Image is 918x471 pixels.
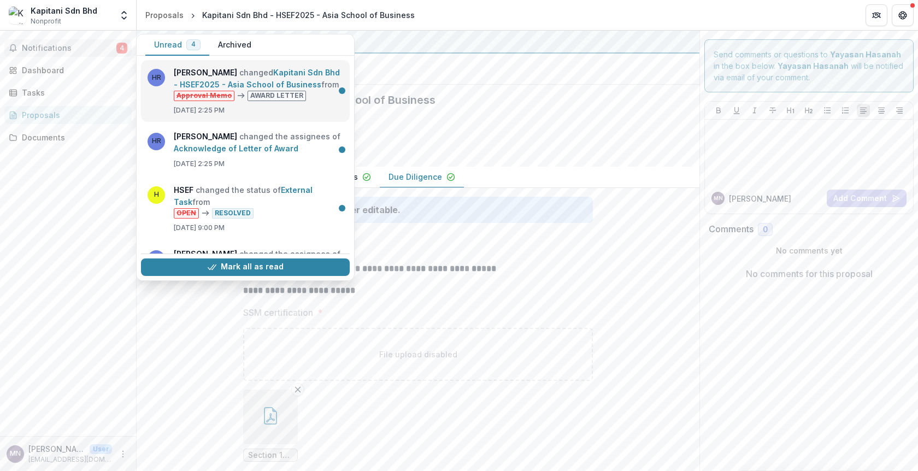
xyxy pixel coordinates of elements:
[893,104,906,117] button: Align Right
[4,128,132,146] a: Documents
[145,35,691,48] div: Yayasan Hasanah
[22,64,123,76] div: Dashboard
[191,40,196,48] span: 4
[174,184,343,219] p: changed the status of from
[174,185,313,207] a: External Task
[4,61,132,79] a: Dashboard
[4,106,132,124] a: Proposals
[145,93,673,107] h2: Kapitani Sdn Bhd - HSEF2025 - Asia School of Business
[4,84,132,102] a: Tasks
[291,383,304,396] button: Remove File
[174,68,340,89] a: Kapitani Sdn Bhd - HSEF2025 - Asia School of Business
[839,104,852,117] button: Ordered List
[174,67,343,101] p: changed from
[141,7,419,23] nav: breadcrumb
[746,267,873,280] p: No comments for this proposal
[866,4,887,26] button: Partners
[116,43,127,54] span: 4
[704,39,914,92] div: Send comments or questions to in the box below. will be notified via email of your comment.
[209,34,260,56] button: Archived
[830,50,901,59] strong: Yayasan Hasanah
[28,455,112,464] p: [EMAIL_ADDRESS][DOMAIN_NAME]
[748,104,761,117] button: Italicize
[174,144,298,153] a: Acknowledge of Letter of Award
[763,225,768,234] span: 0
[243,390,298,462] div: Remove FileSection 17 - Certificates Of Incorporation (1).pdf
[4,39,132,57] button: Notifications4
[714,196,723,201] div: Mohd Nazrul Hazeri Bin Nazirmuddin
[712,104,725,117] button: Bold
[857,104,870,117] button: Align Left
[28,443,85,455] p: [PERSON_NAME]
[709,224,754,234] h2: Comments
[766,104,779,117] button: Strike
[31,16,61,26] span: Nonprofit
[22,109,123,121] div: Proposals
[875,104,888,117] button: Align Center
[778,61,849,70] strong: Yayasan Hasanah
[141,7,188,23] a: Proposals
[31,5,97,16] div: Kapitani Sdn Bhd
[389,171,442,182] p: Due Diligence
[802,104,815,117] button: Heading 2
[22,87,123,98] div: Tasks
[174,131,343,155] p: changed the assignees of
[22,132,123,143] div: Documents
[10,450,21,457] div: Mohd Nazrul Hazeri Bin Nazirmuddin
[22,44,116,53] span: Notifications
[145,9,184,21] div: Proposals
[784,104,797,117] button: Heading 1
[730,104,743,117] button: Underline
[248,451,293,460] span: Section 17 - Certificates Of Incorporation (1).pdf
[892,4,914,26] button: Get Help
[90,444,112,454] p: User
[174,248,343,272] p: changed the assignees of
[145,34,209,56] button: Unread
[827,190,907,207] button: Add Comment
[9,7,26,24] img: Kapitani Sdn Bhd
[709,245,909,256] p: No comments yet
[379,349,457,360] p: File upload disabled
[116,448,130,461] button: More
[202,9,415,21] div: Kapitani Sdn Bhd - HSEF2025 - Asia School of Business
[821,104,834,117] button: Bullet List
[729,193,791,204] p: [PERSON_NAME]
[141,258,350,276] button: Mark all as read
[243,306,313,319] p: SSM certification
[116,4,132,26] button: Open entity switcher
